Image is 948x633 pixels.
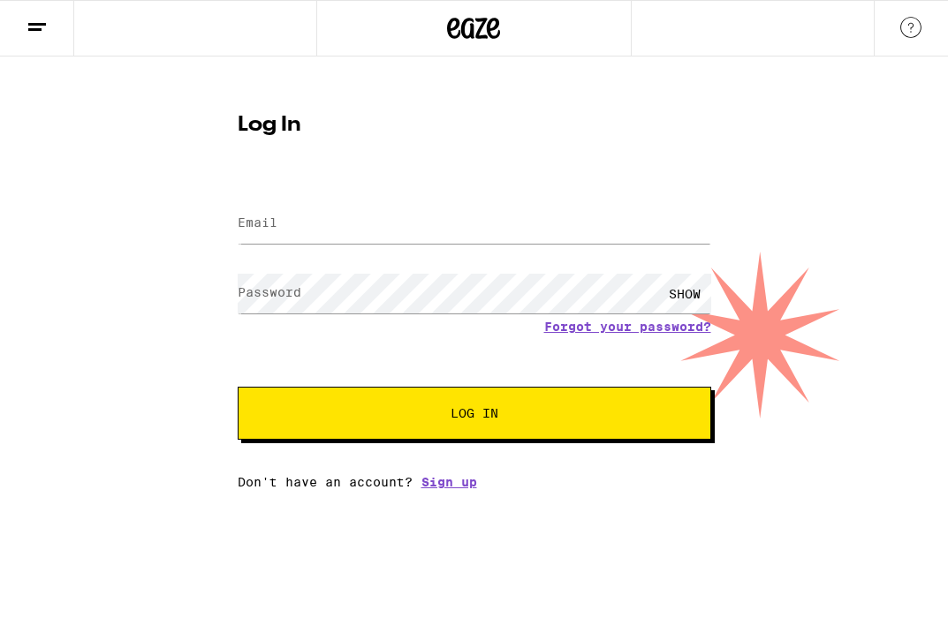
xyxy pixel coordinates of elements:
[451,407,498,419] span: Log In
[238,387,711,440] button: Log In
[238,204,711,244] input: Email
[544,320,711,334] a: Forgot your password?
[11,12,127,26] span: Hi. Need any help?
[421,475,477,489] a: Sign up
[238,115,711,136] h1: Log In
[238,475,711,489] div: Don't have an account?
[238,285,301,299] label: Password
[658,274,711,313] div: SHOW
[238,215,277,230] label: Email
